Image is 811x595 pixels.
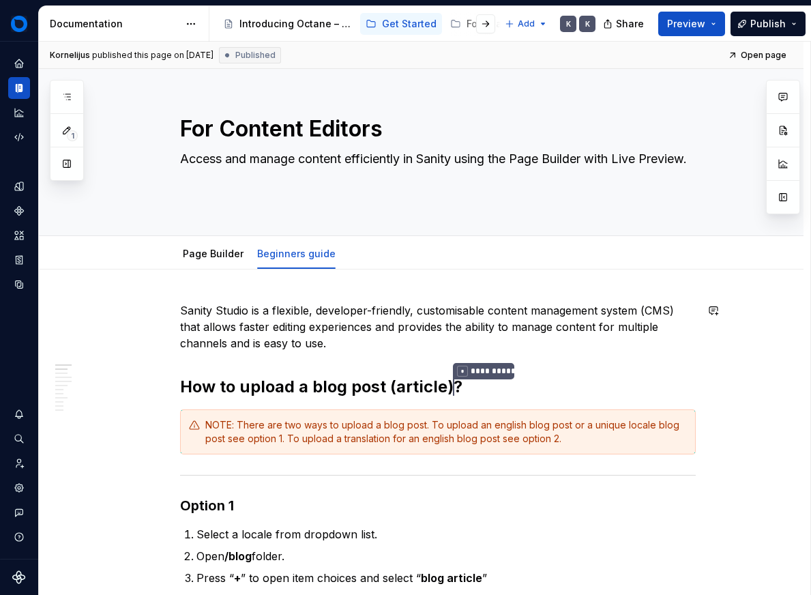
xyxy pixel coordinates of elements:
button: Add [501,14,552,33]
textarea: For Content Editors [177,113,693,145]
button: Search ⌘K [8,428,30,450]
a: Get Started [360,13,442,35]
strong: /blog [224,549,252,563]
div: K [585,18,590,29]
a: Storybook stories [8,249,30,271]
a: Open page [724,46,793,65]
span: Add [518,18,535,29]
a: Analytics [8,102,30,124]
span: Publish [750,17,786,31]
strong: blog article [421,571,482,585]
span: 1 [67,130,78,141]
button: Preview [658,12,725,36]
a: Data sources [8,274,30,295]
a: Introducing Octane – a single source of truth for brand, design, and content. [218,13,357,35]
p: Press “ ” to open item choices and select “ ” [196,570,696,586]
div: K [566,18,571,29]
a: Page Builder [183,248,244,259]
a: Foundations [445,13,531,35]
a: Code automation [8,126,30,148]
div: Beginners guide [252,239,341,267]
strong: How to upload a blog post (article) ? [180,377,462,396]
strong: Option 1 [180,497,234,514]
a: Assets [8,224,30,246]
svg: Supernova Logo [12,570,26,584]
span: Kornelijus [50,50,90,61]
a: Design tokens [8,175,30,197]
div: published this page on [DATE] [92,50,213,61]
span: Share [616,17,644,31]
a: Documentation [8,77,30,99]
a: Settings [8,477,30,499]
div: Get Started [382,17,437,31]
a: Invite team [8,452,30,474]
span: Published [235,50,276,61]
img: 26998d5e-8903-4050-8939-6da79a9ddf72.png [11,16,27,32]
span: Preview [667,17,705,31]
p: Sanity Studio is a flexible, developer-friendly, customisable content management system (CMS) tha... [180,302,696,351]
a: Home [8,53,30,74]
button: Contact support [8,502,30,523]
a: Beginners guide [257,248,336,259]
p: Select a locale from dropdown list. [196,526,696,542]
div: Documentation [50,17,179,31]
p: Open folder. [196,548,696,564]
strong: + [234,571,241,585]
div: NOTE: There are two ways to upload a blog post. To upload an english blog post or a unique locale... [205,418,687,446]
textarea: Access and manage content efficiently in Sanity using the Page Builder with Live Preview. [177,148,693,203]
button: Publish [731,12,806,36]
div: Page tree [218,10,498,38]
div: Page Builder [177,239,249,267]
span: Open page [741,50,786,61]
button: Share [596,12,653,36]
button: Notifications [8,403,30,425]
a: Components [8,200,30,222]
div: Introducing Octane – a single source of truth for brand, design, and content. [239,17,352,31]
